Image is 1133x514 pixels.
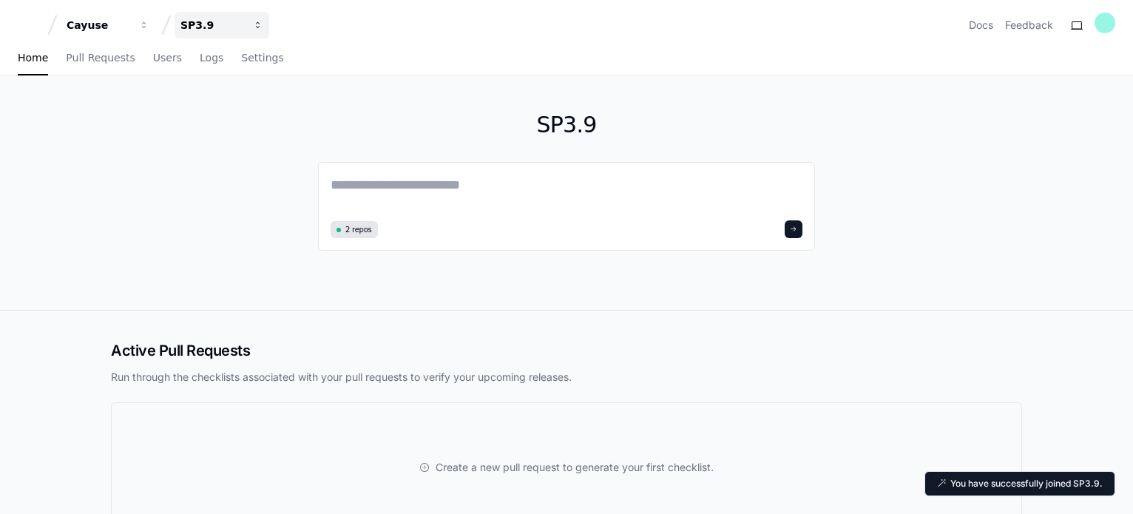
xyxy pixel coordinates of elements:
a: Settings [241,41,283,75]
span: Pull Requests [66,53,135,62]
button: Cayuse [61,12,155,38]
a: Docs [969,18,993,33]
h1: SP3.9 [318,112,815,138]
span: Home [18,53,48,62]
div: SP3.9 [180,18,244,33]
p: You have successfully joined SP3.9. [950,478,1103,490]
a: Logs [200,41,223,75]
span: 2 repos [345,224,372,235]
a: Pull Requests [66,41,135,75]
span: Settings [241,53,283,62]
span: Logs [200,53,223,62]
h2: Active Pull Requests [111,340,1022,361]
button: SP3.9 [175,12,269,38]
p: Run through the checklists associated with your pull requests to verify your upcoming releases. [111,370,1022,385]
div: Cayuse [67,18,130,33]
span: Users [153,53,182,62]
button: Feedback [1005,18,1053,33]
span: Create a new pull request to generate your first checklist. [436,460,714,475]
a: Home [18,41,48,75]
a: Users [153,41,182,75]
